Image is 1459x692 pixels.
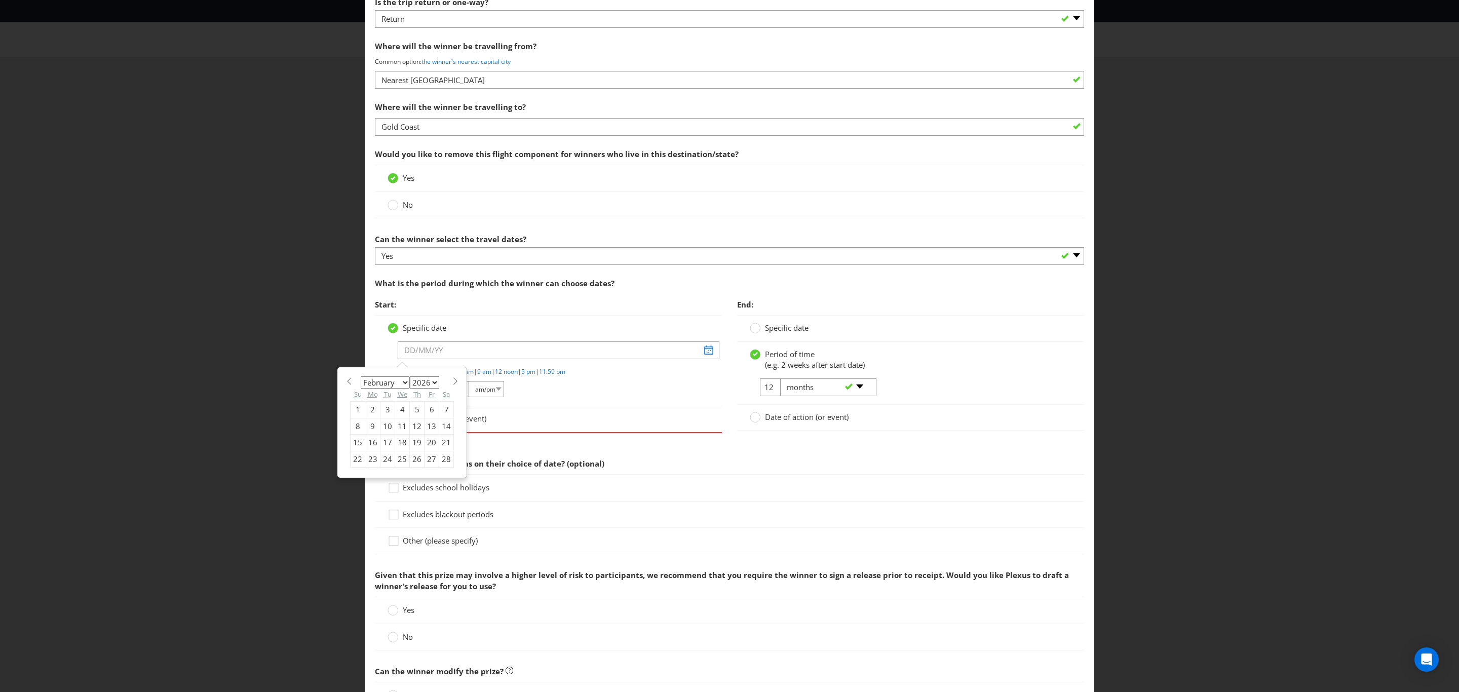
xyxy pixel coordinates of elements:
span: Yes [403,173,414,183]
span: Excludes blackout periods [403,509,493,519]
div: 5 [410,402,425,418]
a: 11:59 pm [539,367,565,376]
span: What is the period during which the winner can choose dates? [375,278,615,288]
div: 1 [351,402,365,418]
div: 19 [410,435,425,451]
span: Specific date [403,323,446,333]
div: 13 [425,418,439,434]
div: Where will the winner be travelling from? [375,36,1084,57]
div: 15 [351,435,365,451]
div: 20 [425,435,439,451]
span: Specific date [765,323,809,333]
div: 4 [395,402,410,418]
span: | [474,367,477,376]
div: 12 [410,418,425,434]
div: 3 [380,402,395,418]
abbr: Friday [429,390,435,399]
span: No [403,632,413,642]
span: Given that this prize may involve a higher level of risk to participants, we recommend that you r... [375,570,1069,591]
div: 23 [365,451,380,467]
span: (e.g. 2 weeks after start date) [765,360,865,370]
span: Can the winner modify the prize? [375,666,504,676]
abbr: Saturday [443,390,450,399]
div: 7 [439,402,454,418]
span: Date of action (or event) [765,412,849,422]
a: the winner's nearest capital city [421,57,511,66]
span: | [535,367,539,376]
div: 8 [351,418,365,434]
div: 14 [439,418,454,434]
span: Other (please specify) [403,535,478,546]
div: 6 [425,402,439,418]
span: Start: [375,299,396,310]
div: 28 [439,451,454,467]
span: No [403,200,413,210]
div: 17 [380,435,395,451]
span: Would you like to remove this flight component for winners who live in this destination/state? [375,149,739,159]
abbr: Sunday [354,390,362,399]
div: 25 [395,451,410,467]
input: DD/MM/YY [398,341,719,359]
div: Open Intercom Messenger [1414,647,1439,672]
span: Excludes school holidays [403,482,489,492]
abbr: Tuesday [384,390,392,399]
div: 2 [365,402,380,418]
abbr: Thursday [413,390,421,399]
span: Start must be specified [375,433,722,448]
div: 16 [365,435,380,451]
span: Can the winner select the travel dates? [375,234,526,244]
div: 11 [395,418,410,434]
span: | [491,367,495,376]
div: 9 [365,418,380,434]
div: Where will the winner be travelling to? [375,97,1084,118]
abbr: Wednesday [398,390,407,399]
div: 22 [351,451,365,467]
span: | [518,367,521,376]
div: 10 [380,418,395,434]
div: 21 [439,435,454,451]
div: 27 [425,451,439,467]
span: Are there any limitations on their choice of date? (optional) [375,458,604,469]
div: 18 [395,435,410,451]
div: 24 [380,451,395,467]
span: End: [737,299,753,310]
abbr: Monday [368,390,378,399]
a: 9 am [477,367,491,376]
a: 5 pm [521,367,535,376]
span: Period of time [765,349,815,359]
span: Common option: [375,57,421,66]
a: 12 noon [495,367,518,376]
span: Yes [403,605,414,615]
div: 26 [410,451,425,467]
